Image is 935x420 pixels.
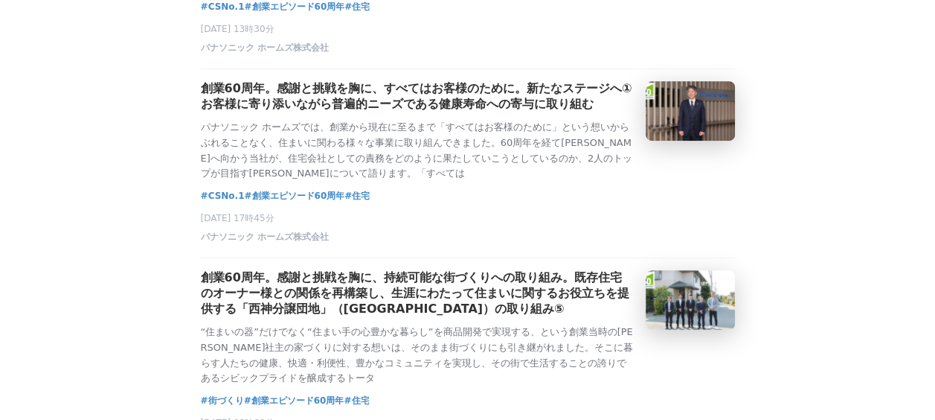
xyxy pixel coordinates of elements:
span: パナソニック ホームズ株式会社 [201,231,329,244]
a: #創業エピソード60周年 [244,393,344,408]
a: パナソニック ホームズ株式会社 [201,46,329,57]
span: パナソニック ホームズ株式会社 [201,42,329,54]
a: #住宅 [344,188,370,203]
a: 創業60周年。感謝と挑戦を胸に、すべてはお客様のために。新たなステージへ① お客様に寄り添いながら普遍的ニーズである健康寿命への寄与に取り組むパナソニック ホームズでは、創業から現在に至るまで「... [201,81,735,182]
a: パナソニック ホームズ株式会社 [201,235,329,246]
p: パナソニック ホームズでは、創業から現在に至るまで「すべてはお客様のために」という想いからぶれることなく、住まいに関わる様々な事業に取り組んできました。60周年を経て[PERSON_NAME]へ... [201,120,634,182]
p: [DATE] 17時45分 [201,212,735,225]
a: 創業60周年。感謝と挑戦を胸に、持続可能な街づくりへの取り組み。既存住宅のオーナー様との関係を再構築し、生涯にわたって住まいに関するお役立ちを提供する「西神分譲団地」（[GEOGRAPHIC_D... [201,270,735,386]
p: “住まいの器”だけでなく“住まい手の心豊かな暮らし”を商品開発で実現する、という創業当時の[PERSON_NAME]社主の家づくりに対する想いは、そのまま街づくりにも引き継がれました。そこに暮ら... [201,325,634,386]
p: [DATE] 13時30分 [201,23,735,36]
h3: 創業60周年。感謝と挑戦を胸に、すべてはお客様のために。新たなステージへ① お客様に寄り添いながら普遍的ニーズである健康寿命への寄与に取り組む [201,81,634,112]
a: #創業エピソード60周年 [244,188,344,203]
a: #住宅 [344,393,369,408]
a: #街づくり [201,393,244,408]
a: #CSNo.1 [201,188,245,203]
h3: 創業60周年。感謝と挑戦を胸に、持続可能な街づくりへの取り組み。既存住宅のオーナー様との関係を再構築し、生涯にわたって住まいに関するお役立ちを提供する「西神分譲団地」（[GEOGRAPHIC_D... [201,270,634,317]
